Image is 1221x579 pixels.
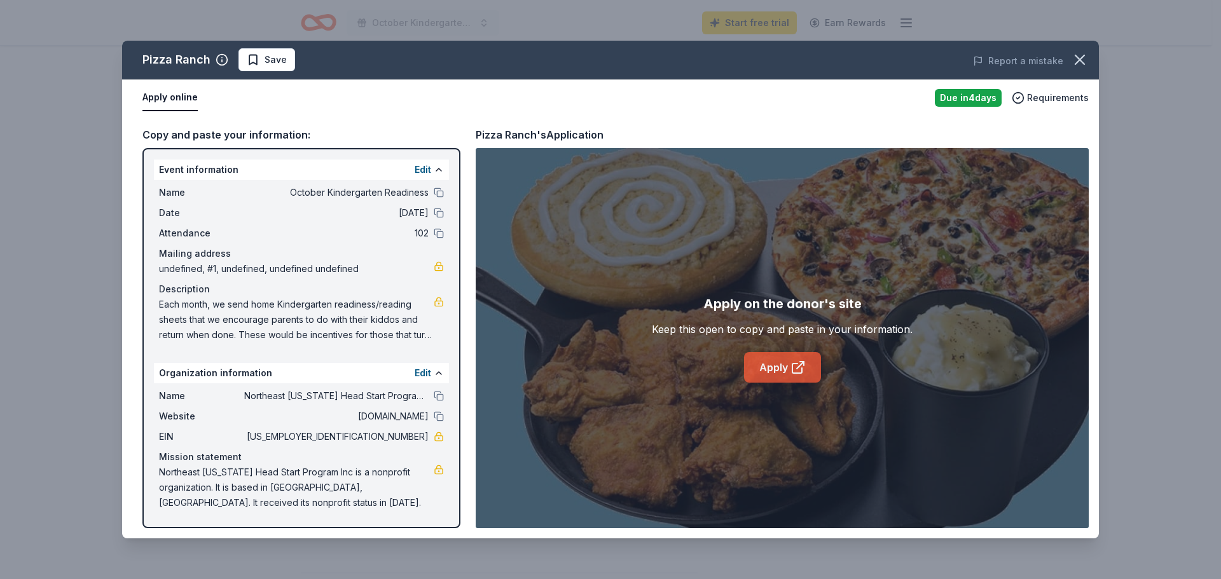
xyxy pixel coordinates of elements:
[159,465,434,510] span: Northeast [US_STATE] Head Start Program Inc is a nonprofit organization. It is based in [GEOGRAPH...
[415,365,431,381] button: Edit
[238,48,295,71] button: Save
[244,429,429,444] span: [US_EMPLOYER_IDENTIFICATION_NUMBER]
[142,85,198,111] button: Apply online
[159,297,434,343] span: Each month, we send home Kindergarten readiness/reading sheets that we encourage parents to do wi...
[159,185,244,200] span: Name
[244,226,429,241] span: 102
[652,322,913,337] div: Keep this open to copy and paste in your information.
[935,89,1002,107] div: Due in 4 days
[244,205,429,221] span: [DATE]
[142,126,460,143] div: Copy and paste your information:
[159,282,444,297] div: Description
[159,226,244,241] span: Attendance
[703,294,862,314] div: Apply on the donor's site
[159,409,244,424] span: Website
[159,246,444,261] div: Mailing address
[1027,90,1089,106] span: Requirements
[159,388,244,404] span: Name
[265,52,287,67] span: Save
[154,160,449,180] div: Event information
[159,429,244,444] span: EIN
[159,205,244,221] span: Date
[142,50,210,70] div: Pizza Ranch
[244,409,429,424] span: [DOMAIN_NAME]
[154,363,449,383] div: Organization information
[244,388,429,404] span: Northeast [US_STATE] Head Start Program Inc
[1012,90,1089,106] button: Requirements
[159,449,444,465] div: Mission statement
[973,53,1063,69] button: Report a mistake
[415,162,431,177] button: Edit
[744,352,821,383] a: Apply
[244,185,429,200] span: October Kindergarten Readiness
[476,126,604,143] div: Pizza Ranch's Application
[159,261,434,276] span: undefined, #1, undefined, undefined undefined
